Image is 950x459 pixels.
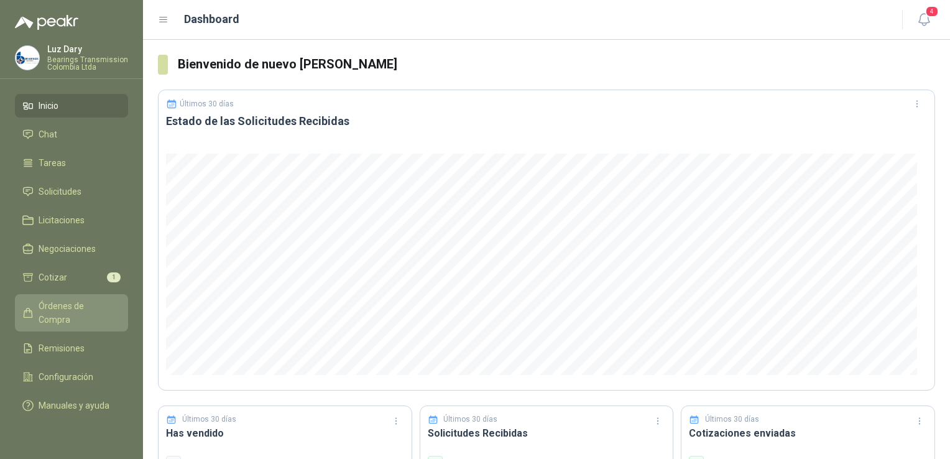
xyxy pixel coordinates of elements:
a: Manuales y ayuda [15,394,128,417]
h1: Dashboard [184,11,239,28]
a: Chat [15,123,128,146]
span: Chat [39,127,57,141]
span: Remisiones [39,341,85,355]
a: Configuración [15,365,128,389]
span: Solicitudes [39,185,81,198]
h3: Cotizaciones enviadas [689,425,927,441]
p: Luz Dary [47,45,128,53]
p: Últimos 30 días [705,414,759,425]
h3: Estado de las Solicitudes Recibidas [166,114,927,129]
h3: Bienvenido de nuevo [PERSON_NAME] [178,55,935,74]
span: 1 [107,272,121,282]
span: Manuales y ayuda [39,399,109,412]
a: Remisiones [15,336,128,360]
span: Licitaciones [39,213,85,227]
span: 4 [925,6,939,17]
span: Órdenes de Compra [39,299,116,327]
img: Company Logo [16,46,39,70]
span: Tareas [39,156,66,170]
img: Logo peakr [15,15,78,30]
h3: Solicitudes Recibidas [428,425,666,441]
a: Negociaciones [15,237,128,261]
span: Configuración [39,370,93,384]
p: Bearings Transmission Colombia Ltda [47,56,128,71]
span: Negociaciones [39,242,96,256]
p: Últimos 30 días [443,414,497,425]
a: Órdenes de Compra [15,294,128,331]
button: 4 [913,9,935,31]
p: Últimos 30 días [182,414,236,425]
a: Solicitudes [15,180,128,203]
a: Licitaciones [15,208,128,232]
span: Inicio [39,99,58,113]
a: Cotizar1 [15,266,128,289]
span: Cotizar [39,271,67,284]
p: Últimos 30 días [180,100,234,108]
h3: Has vendido [166,425,404,441]
a: Tareas [15,151,128,175]
a: Inicio [15,94,128,118]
